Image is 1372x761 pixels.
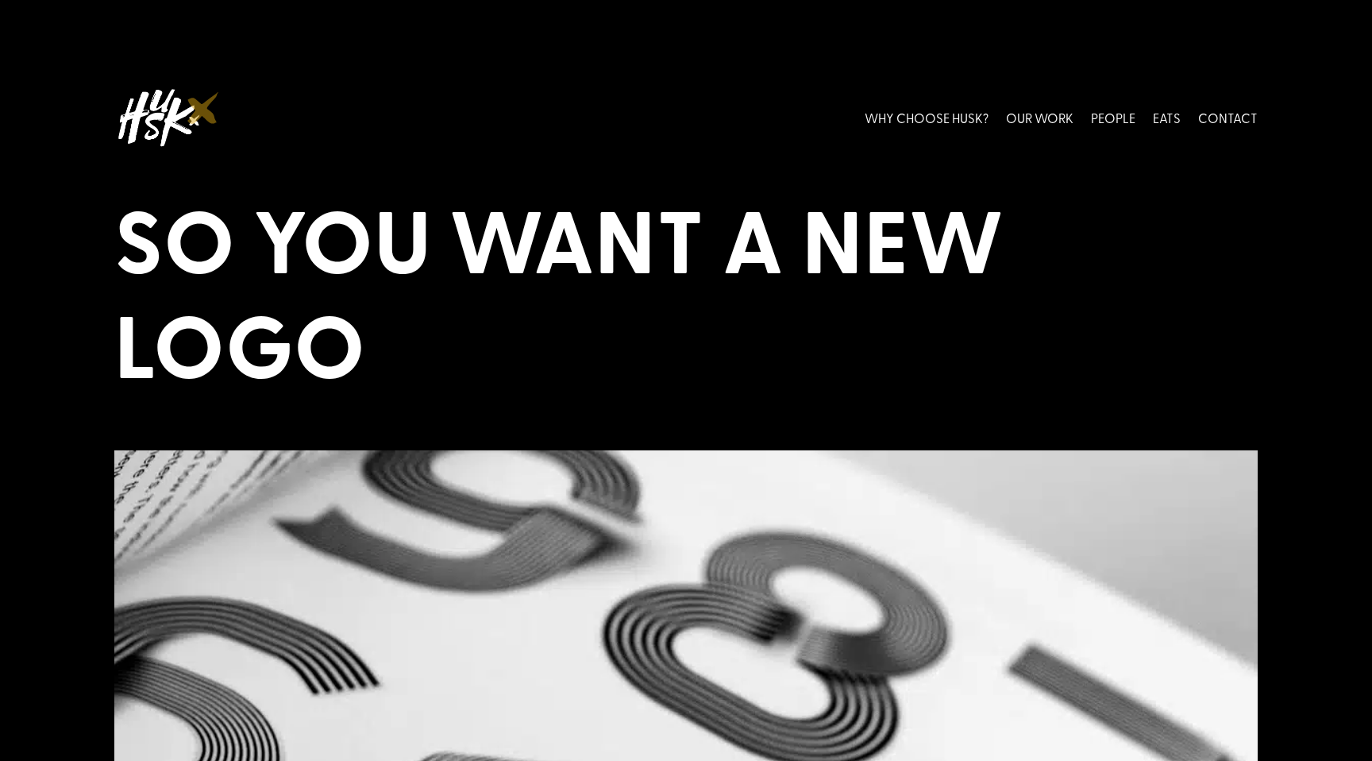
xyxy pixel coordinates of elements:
[1153,83,1181,153] a: EATS
[1198,83,1258,153] a: CONTACT
[114,83,202,153] img: Husk logo
[1006,83,1073,153] a: OUR WORK
[114,187,1258,404] h1: SO YOU WANT A NEW LOGO
[1091,83,1135,153] a: PEOPLE
[865,83,989,153] a: WHY CHOOSE HUSK?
